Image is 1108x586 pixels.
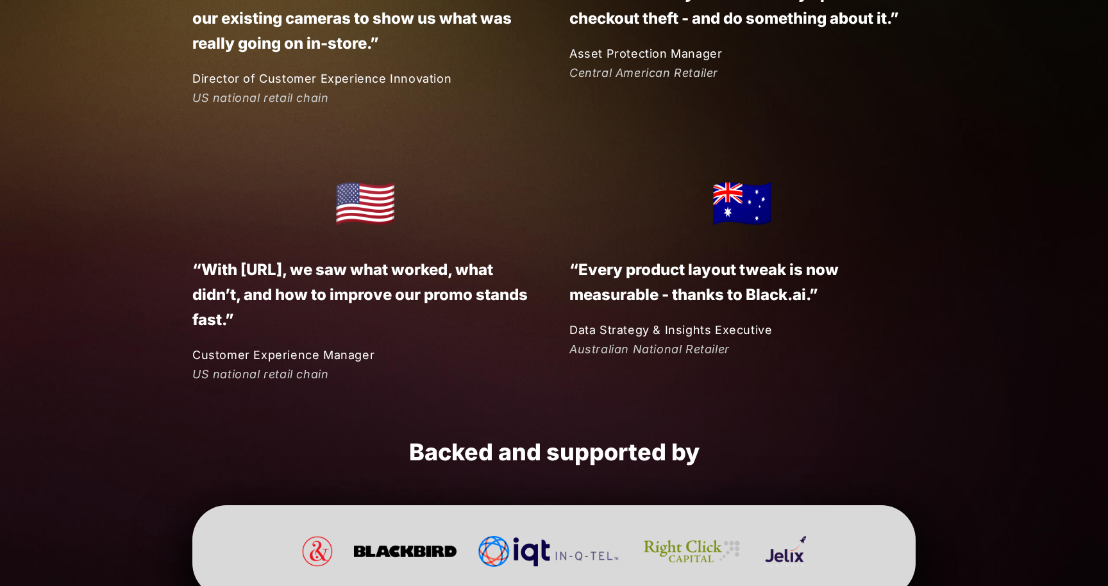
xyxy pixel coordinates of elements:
em: Australian National Retailer [569,342,730,356]
img: Right Click Capital Website [640,536,744,567]
h2: 🇦🇺 [569,162,916,244]
h2: 🇺🇸 [192,162,539,244]
p: Director of Customer Experience Innovation [192,69,539,88]
img: Blackbird Ventures Website [354,536,457,567]
em: Central American Retailer [569,66,718,80]
em: US national retail chain [192,91,328,105]
img: Pan Effect Website [302,536,333,567]
h2: Backed and supported by [192,438,916,467]
p: “With [URL], we saw what worked, what didn’t, and how to improve our promo stands fast.” [192,257,539,332]
p: Customer Experience Manager [192,346,539,364]
p: Data Strategy & Insights Executive [569,321,916,339]
img: Jelix Ventures Website [765,536,806,567]
p: Asset Protection Manager [569,44,916,63]
img: In-Q-Tel (IQT) [478,536,619,567]
em: US national retail chain [192,367,328,381]
p: “Every product layout tweak is now measurable - thanks to Black.ai.” [569,257,916,307]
